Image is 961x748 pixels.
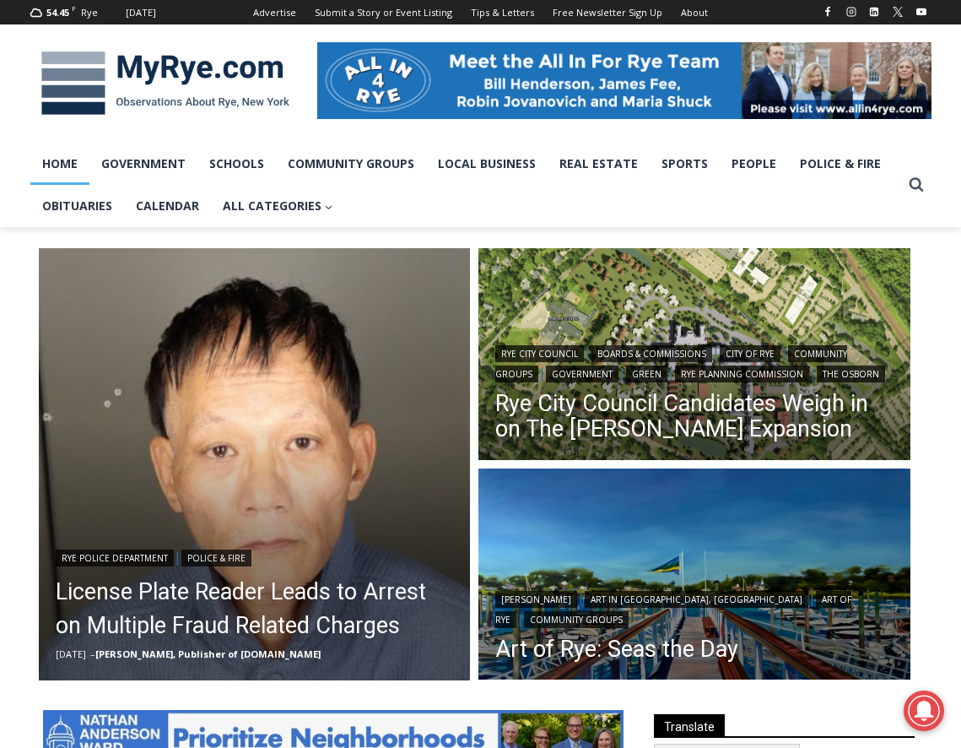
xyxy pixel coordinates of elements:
[197,143,276,185] a: Schools
[495,637,894,662] a: Art of Rye: Seas the Day
[585,591,808,608] a: Art in [GEOGRAPHIC_DATA], [GEOGRAPHIC_DATA]
[478,469,910,685] img: [PHOTO: Seas the Day - Shenorock Shore Club Marina, Rye 36” X 48” Oil on canvas, Commissioned & E...
[495,342,894,382] div: | | | | | | |
[211,185,345,227] a: All Categories
[95,648,321,660] a: [PERSON_NAME], Publisher of [DOMAIN_NAME]
[89,143,197,185] a: Government
[901,170,931,200] button: View Search Form
[30,143,89,185] a: Home
[56,648,86,660] time: [DATE]
[495,391,894,442] a: Rye City Council Candidates Weigh in on The [PERSON_NAME] Expansion
[650,143,720,185] a: Sports
[317,42,931,118] img: All in for Rye
[524,611,629,628] a: Community Groups
[56,546,454,566] div: |
[626,366,667,382] a: Green
[426,143,548,185] a: Local Business
[181,550,251,566] a: Police & Fire
[223,197,333,215] span: All Categories
[39,248,471,680] img: (PHOTO: On Monday, October 13, 2025, Rye PD arrested Ming Wu, 60, of Flushing, New York, on multi...
[39,248,471,680] a: Read More License Plate Reader Leads to Arrest on Multiple Fraud Related Charges
[56,575,454,642] a: License Plate Reader Leads to Arrest on Multiple Fraud Related Charges
[81,5,98,20] div: Rye
[546,366,618,382] a: Government
[788,143,893,185] a: Police & Fire
[478,248,910,464] a: Read More Rye City Council Candidates Weigh in on The Osborn Expansion
[56,550,174,566] a: Rye Police Department
[495,588,894,628] div: | | |
[90,648,95,660] span: –
[126,5,156,20] div: [DATE]
[654,714,725,737] span: Translate
[675,366,809,382] a: Rye Planning Commission
[888,2,908,22] a: X
[478,469,910,685] a: Read More Art of Rye: Seas the Day
[720,143,788,185] a: People
[817,366,885,382] a: The Osborn
[720,345,780,362] a: City of Rye
[495,345,584,362] a: Rye City Council
[864,2,884,22] a: Linkedin
[124,185,211,227] a: Calendar
[46,6,69,19] span: 54.45
[495,591,577,608] a: [PERSON_NAME]
[591,345,712,362] a: Boards & Commissions
[548,143,650,185] a: Real Estate
[841,2,861,22] a: Instagram
[30,143,901,228] nav: Primary Navigation
[276,143,426,185] a: Community Groups
[30,40,300,127] img: MyRye.com
[818,2,838,22] a: Facebook
[478,248,910,464] img: (PHOTO: Illustrative plan of The Osborn's proposed site plan from the July 10, 2025 planning comm...
[72,3,76,13] span: F
[30,185,124,227] a: Obituaries
[911,2,931,22] a: YouTube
